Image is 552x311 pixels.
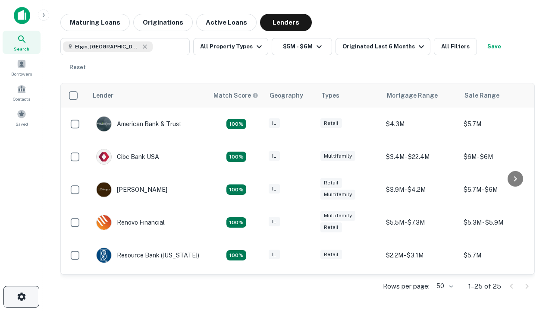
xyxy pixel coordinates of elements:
div: IL [269,217,280,227]
a: Saved [3,106,41,129]
div: Capitalize uses an advanced AI algorithm to match your search with the best lender. The match sco... [213,91,258,100]
div: Renovo Financial [96,215,165,230]
button: All Filters [434,38,477,55]
button: Lenders [260,14,312,31]
div: Originated Last 6 Months [342,41,427,52]
p: Rows per page: [383,281,430,292]
div: Cibc Bank USA [96,149,159,165]
td: $4M [382,272,459,305]
div: Sale Range [464,90,499,101]
img: picture [97,117,111,131]
div: Matching Properties: 7, hasApolloMatch: undefined [226,119,246,129]
td: $5.7M [459,239,537,272]
img: picture [97,182,111,197]
div: Retail [320,118,342,128]
div: Multifamily [320,190,355,200]
div: Matching Properties: 4, hasApolloMatch: undefined [226,250,246,260]
td: $5.5M - $7.3M [382,206,459,239]
span: Elgin, [GEOGRAPHIC_DATA], [GEOGRAPHIC_DATA] [75,43,140,51]
p: 1–25 of 25 [468,281,501,292]
span: Saved [16,121,28,127]
td: $4.3M [382,108,459,140]
div: [PERSON_NAME] [96,182,167,197]
th: Capitalize uses an advanced AI algorithm to match your search with the best lender. The match sco... [208,83,264,108]
div: American Bank & Trust [96,116,182,132]
span: Search [14,45,29,52]
span: Borrowers [11,70,32,77]
button: Save your search to get updates of matches that match your search criteria. [480,38,508,55]
th: Types [316,83,382,108]
div: Types [321,90,339,101]
div: Multifamily [320,211,355,221]
td: $3.4M - $22.4M [382,140,459,173]
a: Contacts [3,81,41,104]
button: Maturing Loans [60,14,130,31]
img: picture [97,248,111,263]
span: Contacts [13,95,30,102]
h6: Match Score [213,91,257,100]
button: All Property Types [193,38,268,55]
a: Search [3,31,41,54]
a: Borrowers [3,56,41,79]
div: Resource Bank ([US_STATE]) [96,248,199,263]
div: Multifamily [320,151,355,161]
div: IL [269,184,280,194]
td: $5.7M - $6M [459,173,537,206]
button: Originations [133,14,193,31]
th: Sale Range [459,83,537,108]
td: $3.9M - $4.2M [382,173,459,206]
div: Mortgage Range [387,90,438,101]
div: Matching Properties: 4, hasApolloMatch: undefined [226,217,246,228]
div: 50 [433,280,455,292]
td: $2.2M - $3.1M [382,239,459,272]
div: IL [269,250,280,260]
div: Lender [93,90,113,101]
td: $5.6M [459,272,537,305]
div: Retail [320,178,342,188]
button: Active Loans [196,14,257,31]
img: picture [97,215,111,230]
div: Retail [320,250,342,260]
button: $5M - $6M [272,38,332,55]
div: Geography [270,90,303,101]
td: $5.3M - $5.9M [459,206,537,239]
button: Originated Last 6 Months [336,38,430,55]
th: Mortgage Range [382,83,459,108]
th: Lender [88,83,208,108]
img: picture [97,149,111,164]
div: Matching Properties: 4, hasApolloMatch: undefined [226,152,246,162]
iframe: Chat Widget [509,214,552,256]
div: Matching Properties: 4, hasApolloMatch: undefined [226,184,246,195]
td: $5.7M [459,108,537,140]
div: IL [269,151,280,161]
th: Geography [264,83,316,108]
button: Reset [64,59,91,76]
div: Retail [320,222,342,232]
div: IL [269,118,280,128]
td: $6M - $6M [459,140,537,173]
img: capitalize-icon.png [14,7,30,24]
